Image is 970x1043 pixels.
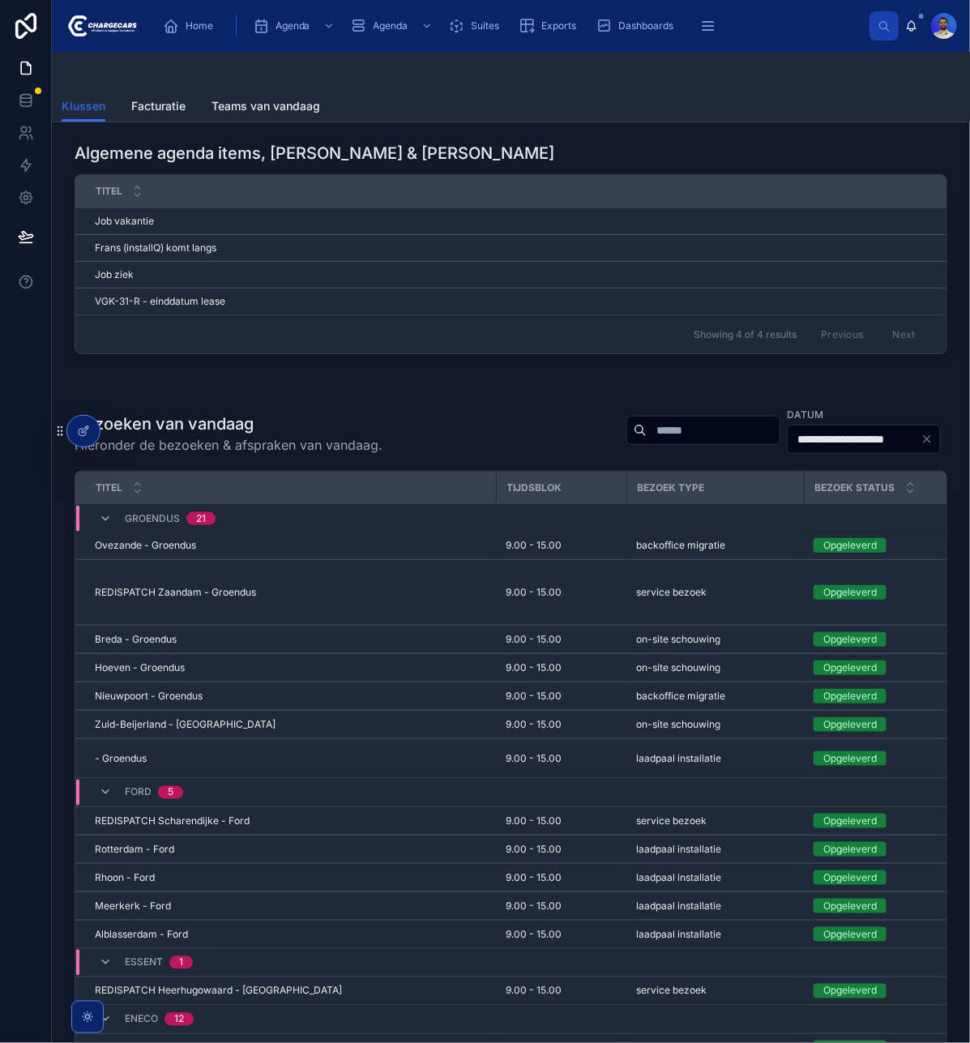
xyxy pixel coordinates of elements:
span: 9.00 - 15.00 [506,661,562,674]
a: laadpaal installatie [636,900,794,913]
div: Opgeleverd [823,660,877,675]
span: Tijdsblok [507,481,562,494]
span: Nieuwpoort - Groendus [95,690,203,703]
a: 9.00 - 15.00 [506,633,617,646]
div: 1 [179,956,183,969]
span: Alblasserdam - Ford [95,928,188,941]
a: 9.00 - 15.00 [506,843,617,856]
div: Opgeleverd [823,751,877,766]
span: on-site schouwing [636,661,720,674]
div: Opgeleverd [823,538,877,553]
span: Ovezande - Groendus [95,539,196,552]
a: 9.00 - 15.00 [506,814,617,827]
span: Suites [472,19,500,32]
a: Meerkerk - Ford [95,900,486,913]
div: scrollable content [150,8,870,44]
a: Teams van vandaag [212,92,320,124]
a: Alblasserdam - Ford [95,928,486,941]
h1: Algemene agenda items, [PERSON_NAME] & [PERSON_NAME] [75,142,554,165]
span: laadpaal installatie [636,871,721,884]
a: 9.00 - 15.00 [506,690,617,703]
a: 9.00 - 15.00 [506,871,617,884]
span: Essent [125,956,163,969]
span: REDISPATCH Scharendijke - Ford [95,814,250,827]
span: 9.00 - 15.00 [506,718,562,731]
span: Hoeven - Groendus [95,661,185,674]
span: Job ziek [95,268,134,281]
span: Titel [96,185,122,198]
h1: Bezoeken van vandaag [75,412,382,435]
span: 9.00 - 15.00 [506,814,562,827]
span: Zuid-Beijerland - [GEOGRAPHIC_DATA] [95,718,276,731]
a: 9.00 - 15.00 [506,928,617,941]
span: Home [186,19,213,32]
a: Breda - Groendus [95,633,486,646]
a: on-site schouwing [636,718,794,731]
a: 9.00 - 15.00 [506,718,617,731]
div: Opgeleverd [823,689,877,703]
a: Nieuwpoort - Groendus [95,690,486,703]
span: Job vakantie [95,215,154,228]
img: App logo [65,13,137,39]
a: backoffice migratie [636,539,794,552]
div: 12 [174,1013,184,1026]
span: on-site schouwing [636,633,720,646]
div: Opgeleverd [823,814,877,828]
a: on-site schouwing [636,633,794,646]
div: Opgeleverd [823,927,877,942]
a: REDISPATCH Zaandam - Groendus [95,586,486,599]
label: Datum [787,407,823,421]
div: Opgeleverd [823,870,877,885]
a: laadpaal installatie [636,843,794,856]
span: VGK-31-R - einddatum lease [95,295,225,308]
span: REDISPATCH Heerhugowaard - [GEOGRAPHIC_DATA] [95,985,342,998]
div: 5 [168,786,173,799]
span: 9.00 - 15.00 [506,871,562,884]
span: 9.00 - 15.00 [506,928,562,941]
a: Klussen [62,92,105,122]
a: Rotterdam - Ford [95,843,486,856]
span: 9.00 - 15.00 [506,985,562,998]
a: Dashboards [592,11,686,41]
span: - Groendus [95,752,147,765]
span: Teams van vandaag [212,98,320,114]
span: laadpaal installatie [636,900,721,913]
span: Dashboards [619,19,674,32]
span: Breda - Groendus [95,633,177,646]
a: service bezoek [636,586,794,599]
span: backoffice migratie [636,539,725,552]
span: service bezoek [636,985,707,998]
span: 9.00 - 15.00 [506,900,562,913]
div: Opgeleverd [823,585,877,600]
a: laadpaal installatie [636,928,794,941]
span: 9.00 - 15.00 [506,539,562,552]
a: 9.00 - 15.00 [506,985,617,998]
span: Ford [125,786,152,799]
span: REDISPATCH Zaandam - Groendus [95,586,256,599]
a: Agenda [248,11,343,41]
a: backoffice migratie [636,690,794,703]
div: Opgeleverd [823,899,877,913]
div: Opgeleverd [823,984,877,998]
span: Groendus [125,512,180,525]
a: 9.00 - 15.00 [506,900,617,913]
a: Ovezande - Groendus [95,539,486,552]
span: Agenda [276,19,310,32]
span: laadpaal installatie [636,928,721,941]
span: Titel [96,481,122,494]
a: service bezoek [636,814,794,827]
span: 9.00 - 15.00 [506,586,562,599]
span: Klussen [62,98,105,114]
a: Facturatie [131,92,186,124]
a: Zuid-Beijerland - [GEOGRAPHIC_DATA] [95,718,486,731]
span: Agenda [374,19,408,32]
span: Hieronder de bezoeken & afspraken van vandaag. [75,435,382,455]
span: Bezoek type [638,481,705,494]
a: service bezoek [636,985,794,998]
a: 9.00 - 15.00 [506,752,617,765]
span: service bezoek [636,814,707,827]
span: Meerkerk - Ford [95,900,171,913]
span: Frans (installQ) komt langs [95,242,216,254]
span: 9.00 - 15.00 [506,690,562,703]
span: laadpaal installatie [636,843,721,856]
